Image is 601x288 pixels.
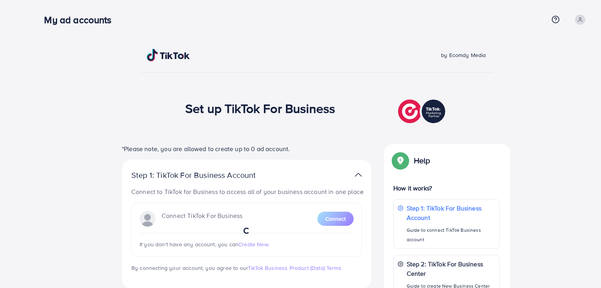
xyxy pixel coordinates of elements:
img: TikTok partner [398,98,447,125]
p: Step 1: TikTok For Business Account [407,203,495,222]
p: How it works? [393,183,500,193]
img: TikTok [147,49,190,61]
h1: Set up TikTok For Business [185,101,335,116]
img: TikTok partner [355,169,362,181]
p: Help [414,156,430,165]
p: Step 1: TikTok For Business Account [131,170,281,180]
img: Popup guide [393,153,407,168]
p: Guide to connect TikTok Business account [407,225,495,244]
h3: My ad accounts [44,14,118,26]
p: *Please note, you are allowed to create up to 0 ad account. [122,144,371,153]
p: Step 2: TikTok For Business Center [407,259,495,278]
span: by Ecomdy Media [441,51,486,59]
